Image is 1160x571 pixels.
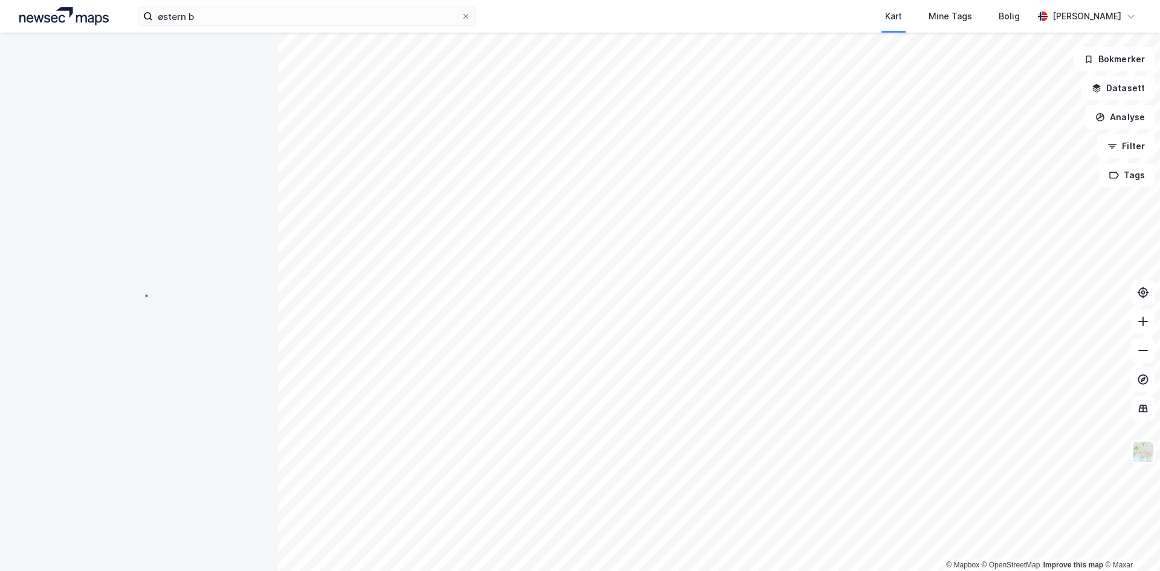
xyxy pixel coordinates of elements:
div: Mine Tags [929,9,972,24]
iframe: Chat Widget [1100,513,1160,571]
div: [PERSON_NAME] [1052,9,1121,24]
button: Filter [1097,134,1155,158]
div: Bolig [999,9,1020,24]
div: Kart [885,9,902,24]
button: Bokmerker [1074,47,1155,71]
button: Analyse [1085,105,1155,129]
a: Improve this map [1043,561,1103,569]
img: spinner.a6d8c91a73a9ac5275cf975e30b51cfb.svg [129,285,149,305]
img: Z [1132,440,1155,463]
button: Datasett [1081,76,1155,100]
input: Søk på adresse, matrikkel, gårdeiere, leietakere eller personer [153,7,461,25]
div: Kontrollprogram for chat [1100,513,1160,571]
button: Tags [1099,163,1155,187]
a: OpenStreetMap [982,561,1040,569]
a: Mapbox [946,561,979,569]
img: logo.a4113a55bc3d86da70a041830d287a7e.svg [19,7,109,25]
